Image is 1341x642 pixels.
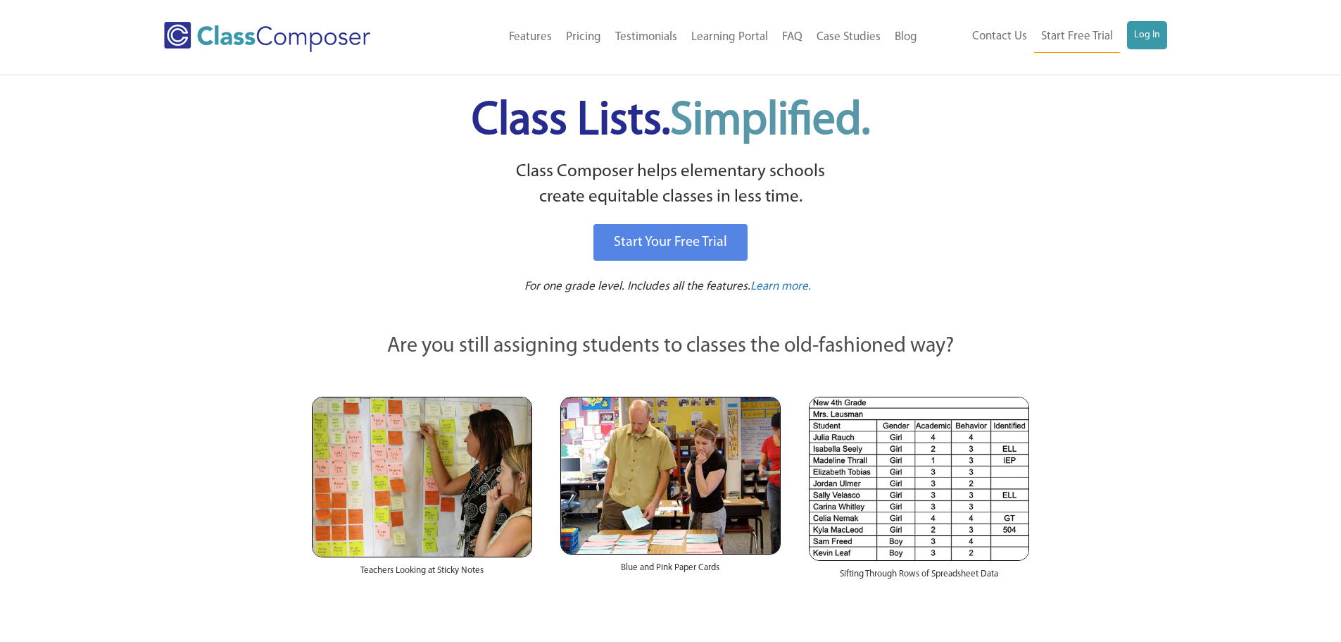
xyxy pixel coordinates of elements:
img: Spreadsheets [809,397,1029,561]
img: Blue and Pink Paper Cards [560,397,781,554]
p: Class Composer helps elementary schools create equitable classes in less time. [310,159,1032,211]
p: Are you still assigning students to classes the old-fashioned way? [312,331,1030,362]
a: Log In [1127,21,1167,49]
a: Testimonials [608,22,684,53]
a: Blog [888,22,924,53]
img: Class Composer [164,22,370,52]
a: Learn more. [750,278,811,296]
span: Start Your Free Trial [614,235,727,249]
nav: Header Menu [428,22,924,53]
span: Learn more. [750,280,811,292]
a: Case Studies [810,22,888,53]
a: Start Your Free Trial [593,224,748,261]
a: FAQ [775,22,810,53]
div: Sifting Through Rows of Spreadsheet Data [809,561,1029,595]
span: For one grade level. Includes all the features. [524,280,750,292]
a: Learning Portal [684,22,775,53]
nav: Header Menu [924,21,1167,53]
a: Pricing [559,22,608,53]
a: Contact Us [965,21,1034,52]
a: Start Free Trial [1034,21,1120,53]
span: Simplified. [670,99,870,144]
div: Blue and Pink Paper Cards [560,555,781,588]
img: Teachers Looking at Sticky Notes [312,397,532,557]
div: Teachers Looking at Sticky Notes [312,557,532,591]
a: Features [502,22,559,53]
span: Class Lists. [472,99,870,144]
